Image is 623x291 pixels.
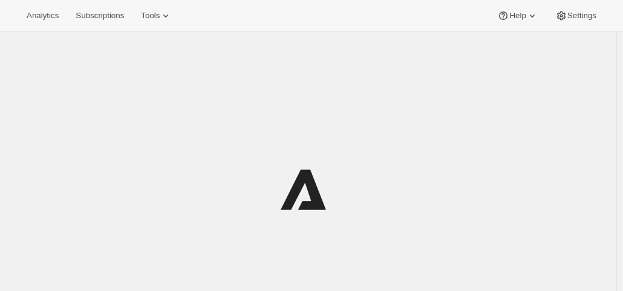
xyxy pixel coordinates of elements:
[19,7,66,24] button: Analytics
[567,11,596,21] span: Settings
[141,11,160,21] span: Tools
[76,11,124,21] span: Subscriptions
[509,11,526,21] span: Help
[134,7,179,24] button: Tools
[490,7,545,24] button: Help
[27,11,59,21] span: Analytics
[68,7,131,24] button: Subscriptions
[548,7,604,24] button: Settings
